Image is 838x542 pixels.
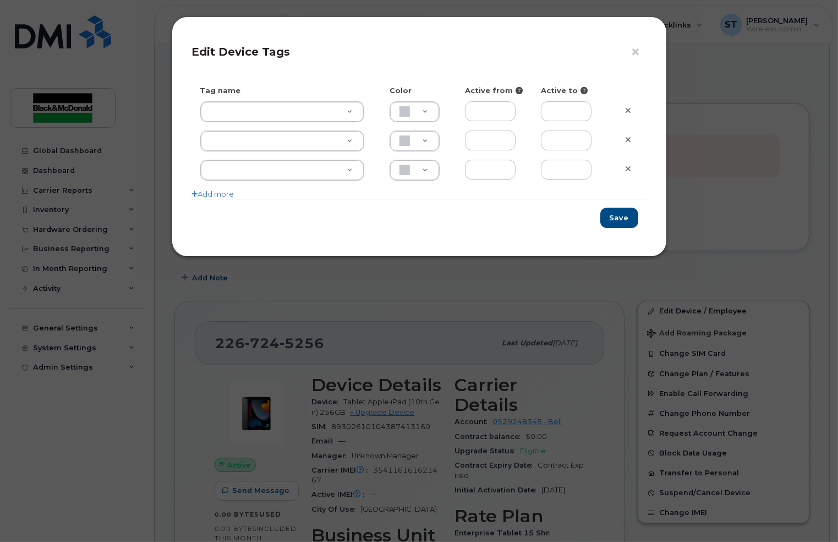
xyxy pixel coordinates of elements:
button: × [631,44,647,61]
h4: Edit Device Tags [192,45,647,58]
a: Add more [192,189,234,198]
i: Fill in to restrict tag activity to this date [580,87,588,94]
div: Tag name [192,85,381,96]
i: Fill in to restrict tag activity to this date [516,87,523,94]
div: Active from [457,85,533,96]
button: Save [600,208,638,228]
div: Active to [533,85,609,96]
div: Color [381,85,457,96]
